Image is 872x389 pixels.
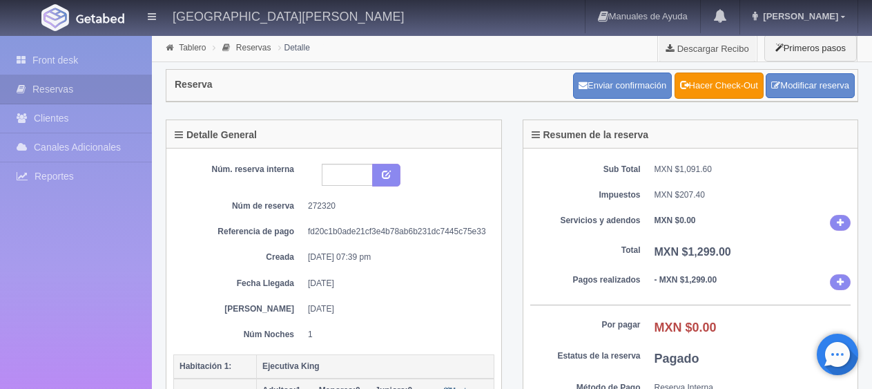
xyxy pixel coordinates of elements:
dt: Referencia de pago [184,226,294,238]
dt: Servicios y adendos [530,215,641,227]
dt: Total [530,245,641,256]
b: MXN $0.00 [655,321,717,334]
dd: [DATE] 07:39 pm [308,252,484,263]
dd: [DATE] [308,278,484,290]
h4: [GEOGRAPHIC_DATA][PERSON_NAME] [173,7,404,24]
button: Primeros pasos [764,35,857,61]
span: [PERSON_NAME] [759,11,838,21]
h4: Reserva [175,79,213,90]
dt: [PERSON_NAME] [184,303,294,315]
dt: Sub Total [530,164,641,175]
dt: Estatus de la reserva [530,350,641,362]
dt: Creada [184,252,294,263]
dd: 1 [308,329,484,341]
b: Pagado [655,352,699,366]
img: Getabed [76,13,124,23]
dt: Núm Noches [184,329,294,341]
b: Habitación 1: [180,361,231,371]
dd: 272320 [308,200,484,212]
a: Descargar Recibo [658,35,757,62]
dt: Por pagar [530,319,641,331]
th: Ejecutiva King [257,354,494,379]
b: MXN $0.00 [655,216,696,225]
dd: [DATE] [308,303,484,315]
a: Hacer Check-Out [675,73,764,99]
h4: Detalle General [175,130,257,140]
dt: Impuestos [530,189,641,201]
b: - MXN $1,299.00 [655,275,717,285]
dd: MXN $1,091.60 [655,164,851,175]
dt: Núm de reserva [184,200,294,212]
a: Tablero [179,43,206,53]
h4: Resumen de la reserva [532,130,649,140]
dd: fd20c1b0ade21cf3e4b78ab6b231dc7445c75e33 [308,226,484,238]
button: Enviar confirmación [573,73,672,99]
img: Getabed [41,4,69,31]
li: Detalle [275,41,313,54]
dt: Fecha Llegada [184,278,294,290]
dt: Núm. reserva interna [184,164,294,175]
b: MXN $1,299.00 [655,246,731,258]
a: Modificar reserva [766,73,855,99]
a: Reservas [236,43,271,53]
dd: MXN $207.40 [655,189,851,201]
dt: Pagos realizados [530,274,641,286]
